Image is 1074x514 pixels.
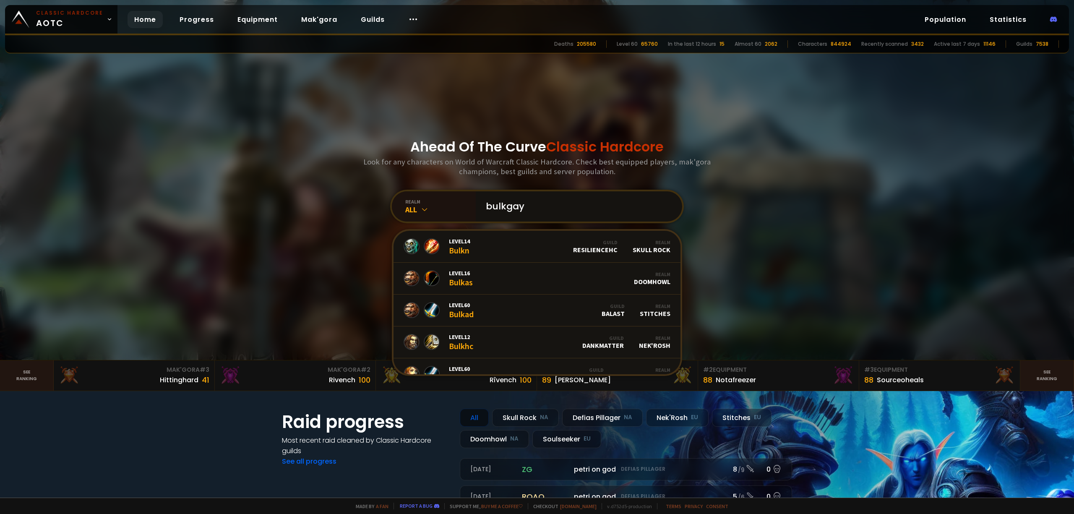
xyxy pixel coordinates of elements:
[735,40,761,48] div: Almost 60
[706,503,728,509] a: Consent
[554,40,573,48] div: Deaths
[573,239,618,254] div: ResilienceHC
[460,458,792,480] a: [DATE]zgpetri on godDefias Pillager8 /90
[703,365,854,374] div: Equipment
[765,40,777,48] div: 2062
[983,40,996,48] div: 11146
[460,409,489,427] div: All
[540,413,548,422] small: NA
[532,430,601,448] div: Soulseeker
[582,335,624,350] div: DankMatter
[602,303,625,318] div: BALAST
[983,11,1033,28] a: Statistics
[449,301,474,319] div: Bulkad
[394,231,680,263] a: Level14BulknGuildResilienceHCRealmSkull Rock
[646,409,709,427] div: Nek'Rosh
[698,360,859,391] a: #2Equipment88Notafreezer
[36,9,103,17] small: Classic Hardcore
[354,11,391,28] a: Guilds
[351,503,388,509] span: Made by
[546,137,664,156] span: Classic Hardcore
[911,40,924,48] div: 3432
[568,367,604,381] div: OnlyFangs
[1016,40,1032,48] div: Guilds
[831,40,851,48] div: 844924
[864,365,1015,374] div: Equipment
[633,239,670,254] div: Skull Rock
[703,365,713,374] span: # 2
[1020,360,1074,391] a: Seeranking
[36,9,103,29] span: AOTC
[666,503,681,509] a: Terms
[859,360,1020,391] a: #3Equipment88Sourceoheals
[215,360,376,391] a: Mak'Gora#2Rivench100
[449,333,473,341] span: Level 12
[460,485,792,508] a: [DATE]roaqpetri on godDefias Pillager5 /60
[1036,40,1048,48] div: 7538
[861,40,908,48] div: Recently scanned
[160,375,198,385] div: Hittinghard
[410,137,664,157] h1: Ahead Of The Curve
[490,375,516,385] div: Rîvench
[639,335,670,350] div: Nek'Rosh
[59,365,209,374] div: Mak'Gora
[128,11,163,28] a: Home
[555,375,611,385] div: [PERSON_NAME]
[295,11,344,28] a: Mak'gora
[381,365,532,374] div: Mak'Gora
[520,374,532,386] div: 100
[716,375,756,385] div: Notafreezer
[624,413,632,422] small: NA
[510,435,519,443] small: NA
[405,205,476,214] div: All
[54,360,215,391] a: Mak'Gora#3Hittinghard41
[754,413,761,422] small: EU
[444,503,523,509] span: Support me,
[584,435,591,443] small: EU
[619,367,670,381] div: Defias Pillager
[634,271,670,286] div: Doomhowl
[685,503,703,509] a: Privacy
[394,263,680,295] a: Level16BulkasRealmDoomhowl
[719,40,725,48] div: 15
[528,503,597,509] span: Checkout
[864,374,873,386] div: 88
[394,326,680,358] a: Level12BulkhcGuildDankMatterRealmNek'Rosh
[668,40,716,48] div: In the last 12 hours
[460,430,529,448] div: Doomhowl
[560,503,597,509] a: [DOMAIN_NAME]
[359,374,370,386] div: 100
[220,365,370,374] div: Mak'Gora
[400,503,433,509] a: Report a bug
[617,40,638,48] div: Level 60
[376,503,388,509] a: a fan
[573,239,618,245] div: Guild
[5,5,117,34] a: Classic HardcoreAOTC
[542,374,551,386] div: 89
[934,40,980,48] div: Active last 7 days
[394,358,680,390] a: Level60BulksznGuildOnlyFangsRealmDefias Pillager
[640,303,670,309] div: Realm
[712,409,772,427] div: Stitches
[173,11,221,28] a: Progress
[703,374,712,386] div: 88
[449,365,477,373] span: Level 60
[639,335,670,341] div: Realm
[282,457,336,466] a: See all progress
[449,237,470,245] span: Level 14
[634,271,670,277] div: Realm
[481,191,672,222] input: Search a character...
[361,365,370,374] span: # 2
[640,303,670,318] div: Stitches
[602,303,625,309] div: Guild
[562,409,643,427] div: Defias Pillager
[582,335,624,341] div: Guild
[602,503,652,509] span: v. d752d5 - production
[568,367,604,373] div: Guild
[394,295,680,326] a: Level60BulkadGuildBALASTRealmStitches
[200,365,209,374] span: # 3
[282,435,450,456] h4: Most recent raid cleaned by Classic Hardcore guilds
[798,40,827,48] div: Characters
[449,237,470,256] div: Bulkn
[619,367,670,373] div: Realm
